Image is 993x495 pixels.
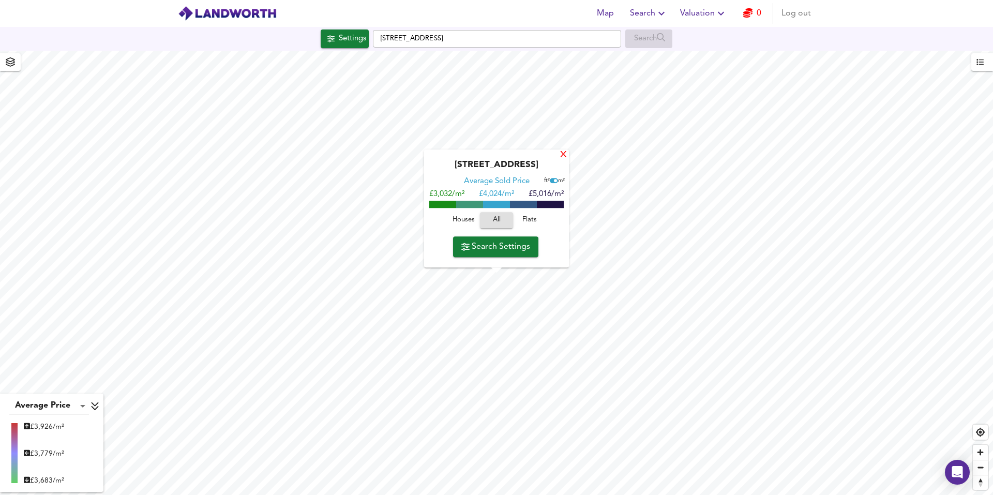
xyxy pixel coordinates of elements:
[24,422,64,432] div: £ 3,926/m²
[429,191,464,199] span: £3,032/m²
[339,32,366,46] div: Settings
[479,191,514,199] span: £ 4,024/m²
[626,3,672,24] button: Search
[735,3,769,24] button: 0
[777,3,815,24] button: Log out
[485,215,508,227] span: All
[973,445,988,460] button: Zoom in
[24,475,64,486] div: £ 3,683/m²
[973,425,988,440] button: Find my location
[321,29,369,48] div: Click to configure Search Settings
[516,215,544,227] span: Flats
[449,215,477,227] span: Houses
[781,6,811,21] span: Log out
[461,239,530,254] span: Search Settings
[630,6,668,21] span: Search
[178,6,277,21] img: logo
[559,151,568,160] div: X
[453,236,538,257] button: Search Settings
[447,213,480,229] button: Houses
[480,213,513,229] button: All
[676,3,731,24] button: Valuation
[321,29,369,48] button: Settings
[9,398,89,414] div: Average Price
[589,3,622,24] button: Map
[24,448,64,459] div: £ 3,779/m²
[558,178,565,184] span: m²
[513,213,546,229] button: Flats
[743,6,761,21] a: 0
[973,460,988,475] button: Zoom out
[680,6,727,21] span: Valuation
[544,178,550,184] span: ft²
[429,160,564,177] div: [STREET_ADDRESS]
[945,460,970,485] div: Open Intercom Messenger
[529,191,564,199] span: £5,016/m²
[373,30,621,48] input: Enter a location...
[593,6,618,21] span: Map
[973,475,988,490] button: Reset bearing to north
[464,177,530,187] div: Average Sold Price
[625,29,672,48] div: Enable a Source before running a Search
